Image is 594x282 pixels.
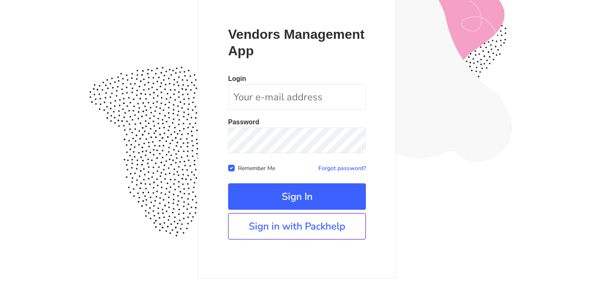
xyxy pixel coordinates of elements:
[238,163,275,172] label: Remember Me
[318,164,366,172] a: Forgot password?
[228,26,366,59] p: Vendors Management App
[228,183,366,210] button: Sign In
[228,76,366,82] p: Login
[228,84,366,110] input: Your e-mail address
[228,213,366,239] a: Sign in with Packhelp
[228,119,366,126] p: Password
